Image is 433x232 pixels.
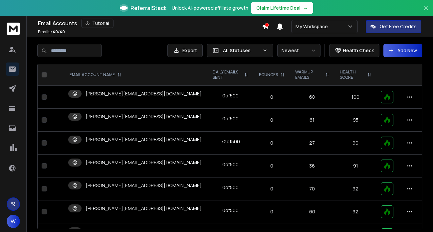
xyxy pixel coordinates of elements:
p: Emails : [38,29,65,35]
span: 40 / 40 [53,29,65,35]
p: DAILY EMAILS SENT [213,69,242,80]
div: 0 of 500 [222,207,239,214]
td: 61 [290,109,334,132]
p: All Statuses [223,47,260,54]
td: 92 [334,177,377,200]
span: ReferralStack [130,4,166,12]
button: W [7,215,20,228]
p: [PERSON_NAME][EMAIL_ADDRESS][DOMAIN_NAME] [86,136,202,143]
p: My Workspace [296,23,330,30]
p: Health Check [343,47,374,54]
p: WARMUP EMAILS [295,69,323,80]
button: Add New [383,44,422,57]
div: Email Accounts [38,19,262,28]
p: 0 [258,117,286,123]
button: Claim Lifetime Deal→ [251,2,313,14]
p: Unlock AI-powered affiliate growth [172,5,248,11]
span: → [303,5,308,11]
p: 0 [258,140,286,146]
button: Health Check [329,44,379,57]
div: 0 of 500 [222,92,239,99]
p: 0 [258,94,286,100]
button: Get Free Credits [366,20,421,33]
td: 92 [334,200,377,223]
td: 70 [290,177,334,200]
td: 90 [334,132,377,155]
p: 0 [258,208,286,215]
p: [PERSON_NAME][EMAIL_ADDRESS][DOMAIN_NAME] [86,205,202,212]
p: Get Free Credits [380,23,417,30]
button: Export [167,44,203,57]
p: [PERSON_NAME][EMAIL_ADDRESS][DOMAIN_NAME] [86,113,202,120]
p: [PERSON_NAME][EMAIL_ADDRESS][DOMAIN_NAME] [86,182,202,189]
td: 27 [290,132,334,155]
button: Close banner [422,4,430,20]
button: Tutorial [81,19,113,28]
p: [PERSON_NAME][EMAIL_ADDRESS][DOMAIN_NAME] [86,90,202,97]
td: 68 [290,86,334,109]
div: 0 of 500 [222,184,239,191]
div: EMAIL ACCOUNT NAME [70,72,121,77]
td: 100 [334,86,377,109]
div: 0 of 500 [222,115,239,122]
div: 0 of 500 [222,161,239,168]
p: 0 [258,163,286,169]
td: 60 [290,200,334,223]
p: BOUNCES [259,72,278,77]
p: 0 [258,185,286,192]
td: 91 [334,155,377,177]
p: HEALTH SCORE [340,69,365,80]
td: 36 [290,155,334,177]
button: Newest [277,44,321,57]
td: 95 [334,109,377,132]
p: [PERSON_NAME][EMAIL_ADDRESS][DOMAIN_NAME] [86,159,202,166]
div: 72 of 500 [221,138,240,145]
